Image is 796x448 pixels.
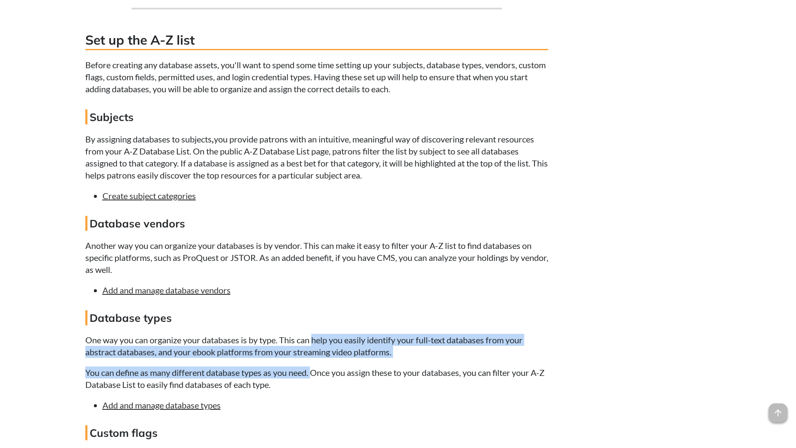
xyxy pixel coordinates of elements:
[85,334,548,358] p: One way you can organize your databases is by type. This can help you easily identify your full-t...
[212,134,214,144] strong: ,
[85,216,548,231] h4: Database vendors
[85,59,548,95] p: Before creating any database assets, you'll want to spend some time setting up your subjects, dat...
[85,310,548,325] h4: Database types
[85,31,548,50] h3: Set up the A-Z list
[102,285,231,295] a: Add and manage database vendors
[85,109,548,124] h4: Subjects
[102,191,196,201] a: Create subject categories
[85,425,548,440] h4: Custom flags
[85,133,548,181] p: By assigning databases to subjects you provide patrons with an intuitive, meaningful way of disco...
[769,403,787,422] span: arrow_upward
[85,366,548,390] p: You can define as many different database types as you need. Once you assign these to your databa...
[769,404,787,415] a: arrow_upward
[85,239,548,275] p: Another way you can organize your databases is by vendor. This can make it easy to filter your A-...
[102,400,221,410] a: Add and manage database types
